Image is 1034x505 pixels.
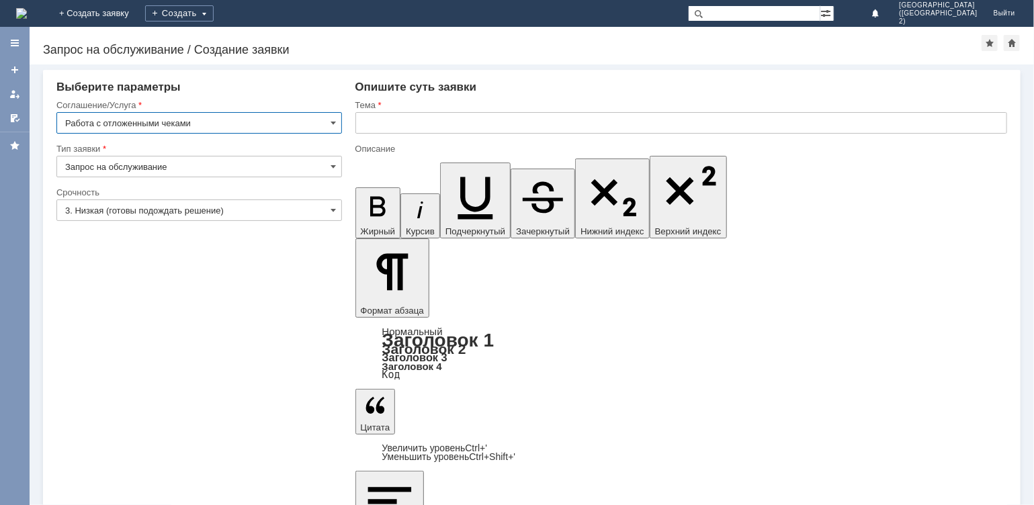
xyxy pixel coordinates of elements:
[406,226,435,236] span: Курсив
[355,444,1008,461] div: Цитата
[820,6,834,19] span: Расширенный поиск
[382,330,494,351] a: Заголовок 1
[575,158,650,238] button: Нижний индекс
[56,81,181,93] span: Выберите параметры
[4,83,26,105] a: Мои заявки
[355,389,396,434] button: Цитата
[355,144,1005,153] div: Описание
[655,226,722,236] span: Верхний индекс
[56,188,339,197] div: Срочность
[4,59,26,81] a: Создать заявку
[16,8,27,19] img: logo
[361,422,390,432] span: Цитата
[355,187,401,238] button: Жирный
[355,238,429,318] button: Формат абзаца
[516,226,570,236] span: Зачеркнутый
[511,169,575,238] button: Зачеркнутый
[465,443,487,453] span: Ctrl+'
[650,156,727,238] button: Верхний индекс
[382,451,516,462] a: Decrease
[145,5,214,21] div: Создать
[440,163,511,238] button: Подчеркнутый
[382,369,400,381] a: Код
[382,341,466,357] a: Заголовок 2
[469,451,515,462] span: Ctrl+Shift+'
[56,101,339,109] div: Соглашение/Услуга
[982,35,998,51] div: Добавить в избранное
[56,144,339,153] div: Тип заявки
[382,361,442,372] a: Заголовок 4
[382,351,447,363] a: Заголовок 3
[355,81,477,93] span: Опишите суть заявки
[43,43,982,56] div: Запрос на обслуживание / Создание заявки
[400,193,440,238] button: Курсив
[382,443,488,453] a: Increase
[382,326,443,337] a: Нормальный
[361,306,424,316] span: Формат абзаца
[580,226,644,236] span: Нижний индекс
[16,8,27,19] a: Перейти на домашнюю страницу
[355,327,1008,379] div: Формат абзаца
[899,17,977,26] span: 2)
[445,226,505,236] span: Подчеркнутый
[899,9,977,17] span: ([GEOGRAPHIC_DATA]
[355,101,1005,109] div: Тема
[899,1,977,9] span: [GEOGRAPHIC_DATA]
[1004,35,1020,51] div: Сделать домашней страницей
[361,226,396,236] span: Жирный
[4,107,26,129] a: Мои согласования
